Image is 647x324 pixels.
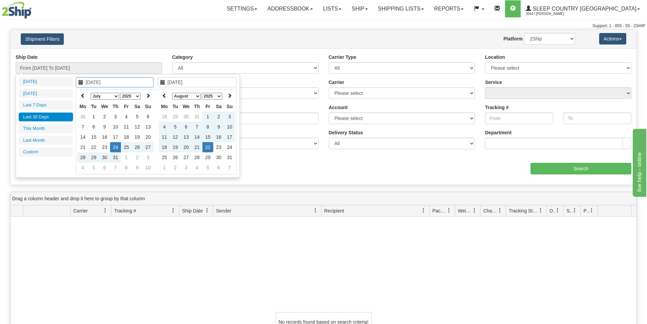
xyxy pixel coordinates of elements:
[201,205,213,216] a: Ship Date filter column settings
[77,142,88,152] td: 21
[88,152,99,163] td: 29
[170,152,181,163] td: 26
[88,163,99,173] td: 5
[213,132,224,142] td: 16
[170,132,181,142] td: 12
[143,122,154,132] td: 13
[192,163,202,173] td: 4
[483,207,498,214] span: Charge
[583,207,589,214] span: Pickup Status
[531,6,636,12] span: Sleep Country [GEOGRAPHIC_DATA]
[181,152,192,163] td: 27
[110,152,121,163] td: 31
[132,152,143,163] td: 2
[318,0,346,17] a: Lists
[469,205,480,216] a: Weight filter column settings
[73,207,88,214] span: Carrier
[181,142,192,152] td: 20
[11,192,636,205] div: grid grouping header
[213,163,224,173] td: 6
[224,163,235,173] td: 7
[121,132,132,142] td: 18
[170,122,181,132] td: 5
[121,163,132,173] td: 8
[99,142,110,152] td: 23
[77,152,88,163] td: 28
[88,112,99,122] td: 1
[99,112,110,122] td: 2
[262,0,318,17] a: Addressbook
[143,112,154,122] td: 6
[110,101,121,112] th: Th
[192,132,202,142] td: 14
[121,101,132,112] th: Fr
[485,129,511,136] label: Department
[202,132,213,142] td: 15
[569,205,580,216] a: Shipment Issues filter column settings
[170,163,181,173] td: 2
[88,132,99,142] td: 15
[77,101,88,112] th: Mo
[181,101,192,112] th: We
[99,163,110,173] td: 6
[202,142,213,152] td: 22
[121,152,132,163] td: 1
[310,205,321,216] a: Sender filter column settings
[143,132,154,142] td: 20
[599,33,626,45] button: Actions
[5,4,63,12] div: live help - online
[99,101,110,112] th: We
[329,129,363,136] label: Delivery Status
[170,101,181,112] th: Tu
[121,142,132,152] td: 25
[110,122,121,132] td: 10
[88,142,99,152] td: 22
[143,101,154,112] th: Su
[213,112,224,122] td: 2
[429,0,469,17] a: Reports
[159,163,170,173] td: 1
[224,122,235,132] td: 10
[19,77,73,86] li: [DATE]
[132,122,143,132] td: 12
[509,207,538,214] span: Tracking Status
[172,54,193,61] label: Category
[202,101,213,112] th: Fr
[77,163,88,173] td: 4
[132,142,143,152] td: 26
[503,35,523,42] label: Platform
[586,205,597,216] a: Pickup Status filter column settings
[181,122,192,132] td: 6
[329,104,348,111] label: Account
[552,205,563,216] a: Delivery Status filter column settings
[224,132,235,142] td: 17
[143,142,154,152] td: 27
[563,113,631,124] input: To
[132,163,143,173] td: 9
[77,112,88,122] td: 30
[567,207,572,214] span: Shipment Issues
[324,207,344,214] span: Recipient
[458,207,472,214] span: Weight
[526,11,577,17] span: 2044 / [PERSON_NAME]
[485,54,505,61] label: Location
[192,122,202,132] td: 7
[224,101,235,112] th: Su
[19,113,73,122] li: Last 30 Days
[221,0,262,17] a: Settings
[181,132,192,142] td: 13
[213,142,224,152] td: 23
[159,132,170,142] td: 11
[19,101,73,110] li: Last 7 Days
[521,0,645,17] a: Sleep Country [GEOGRAPHIC_DATA] 2044 / [PERSON_NAME]
[192,142,202,152] td: 21
[100,205,111,216] a: Carrier filter column settings
[224,152,235,163] td: 31
[121,122,132,132] td: 11
[202,112,213,122] td: 1
[631,127,646,197] iframe: chat widget
[143,152,154,163] td: 3
[2,23,645,29] div: Support: 1 - 855 - 55 - 2SHIP
[485,79,502,86] label: Service
[132,132,143,142] td: 19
